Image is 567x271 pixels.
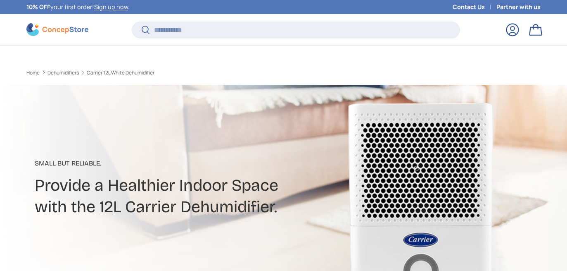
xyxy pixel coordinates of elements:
nav: Breadcrumbs [26,69,299,77]
a: Contact Us [453,2,496,12]
p: your first order! . [26,2,130,12]
a: Sign up now [94,3,128,11]
img: ConcepStore [26,23,88,36]
p: Small But Reliable. [35,158,352,168]
strong: 10% OFF [26,3,50,11]
a: Carrier 12L White Dehumidifier [87,70,154,75]
a: Partner with us [496,2,541,12]
a: Home [26,70,40,75]
h2: Provide a Healthier Indoor Space with the 12L Carrier Dehumidifier. [35,175,352,218]
a: Dehumidifiers [47,70,79,75]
